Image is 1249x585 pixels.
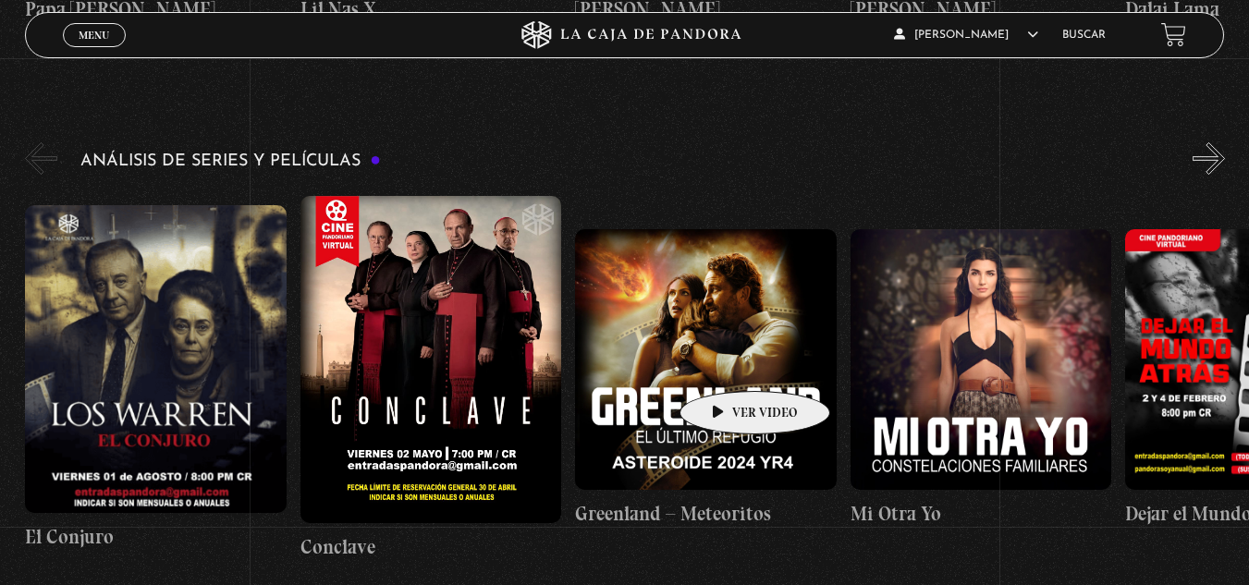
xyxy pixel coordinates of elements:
h4: Conclave [300,532,562,562]
h4: El Conjuro [25,522,287,552]
span: Menu [79,30,109,41]
h3: Análisis de series y películas [80,152,381,170]
a: Greenland – Meteoritos [575,189,837,569]
h4: Mi Otra Yo [851,499,1112,529]
span: Cerrar [72,44,116,57]
h4: Greenland – Meteoritos [575,499,837,529]
a: El Conjuro [25,189,287,569]
a: View your shopping cart [1161,22,1186,47]
span: [PERSON_NAME] [894,30,1038,41]
a: Mi Otra Yo [851,189,1112,569]
button: Next [1193,142,1225,175]
a: Conclave [300,189,562,569]
a: Buscar [1062,30,1106,41]
button: Previous [25,142,57,175]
